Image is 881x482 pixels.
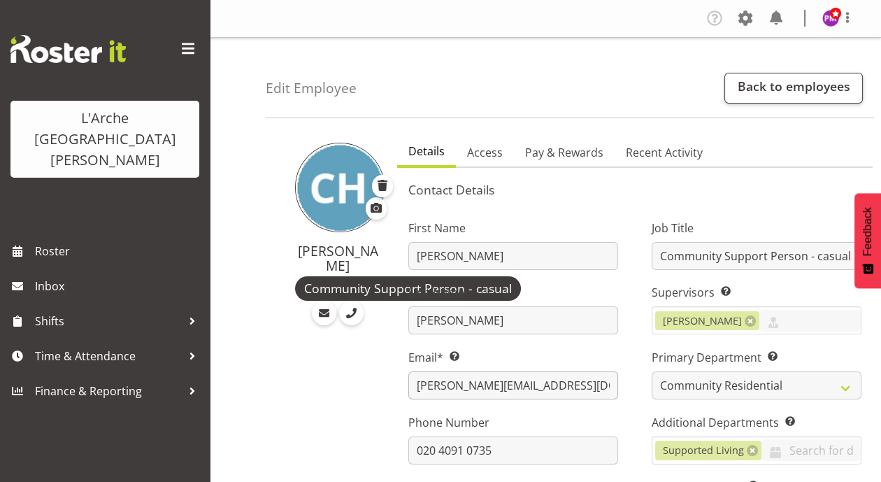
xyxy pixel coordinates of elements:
[10,35,126,63] img: Rosterit website logo
[525,144,603,161] span: Pay & Rewards
[724,73,863,104] a: Back to employees
[35,241,203,262] span: Roster
[652,414,861,431] label: Additional Departments
[295,143,385,232] img: christine-hurst58.jpg
[408,143,445,160] span: Details
[861,207,874,256] span: Feedback
[652,349,861,366] label: Primary Department
[408,349,618,366] label: Email*
[408,220,618,236] label: First Name
[652,220,861,236] label: Job Title
[408,414,618,431] label: Phone Number
[408,242,618,270] input: First Name
[295,243,380,274] h4: [PERSON_NAME]
[652,242,861,270] input: Job Title
[822,10,839,27] img: priyadharshini-mani11467.jpg
[35,381,182,402] span: Finance & Reporting
[467,144,503,161] span: Access
[652,284,861,301] label: Supervisors
[408,371,618,399] input: Email Address
[339,301,364,325] a: Call Employee
[35,311,182,332] span: Shifts
[626,144,703,161] span: Recent Activity
[854,193,881,288] button: Feedback - Show survey
[663,313,742,329] span: [PERSON_NAME]
[408,182,861,197] h5: Contact Details
[266,80,357,96] h4: Edit Employee
[24,108,185,171] div: L'Arche [GEOGRAPHIC_DATA][PERSON_NAME]
[304,279,512,297] span: Community Support Person - casual
[408,306,618,334] input: Last Name
[761,439,861,461] input: Search for departments
[312,301,336,325] a: Email Employee
[408,437,618,465] input: Phone Number
[663,443,744,458] span: Supported Living
[35,346,182,367] span: Time & Attendance
[408,284,618,301] label: Last Name
[35,276,203,297] span: Inbox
